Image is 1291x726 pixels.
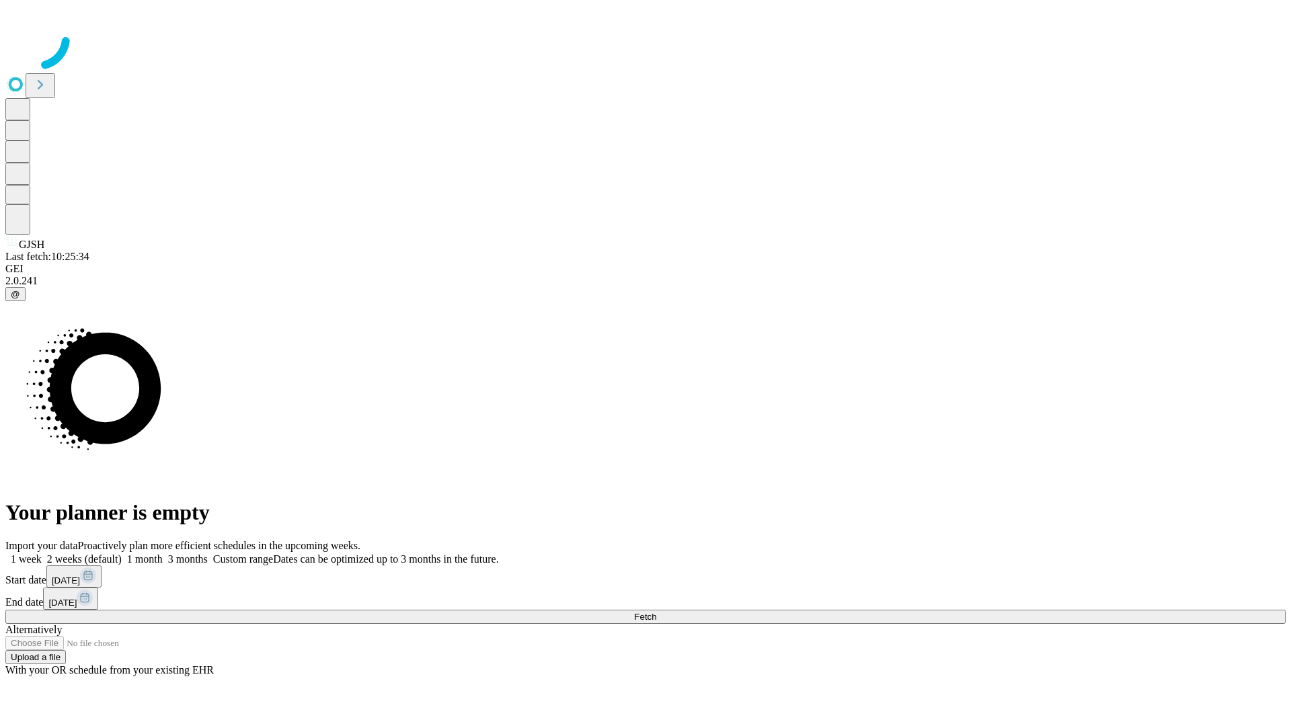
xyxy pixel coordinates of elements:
[52,575,80,586] span: [DATE]
[5,263,1286,275] div: GEI
[213,553,273,565] span: Custom range
[5,588,1286,610] div: End date
[5,624,62,635] span: Alternatively
[5,540,78,551] span: Import your data
[5,275,1286,287] div: 2.0.241
[5,251,89,262] span: Last fetch: 10:25:34
[168,553,208,565] span: 3 months
[19,239,44,250] span: GJSH
[11,289,20,299] span: @
[5,287,26,301] button: @
[48,598,77,608] span: [DATE]
[11,553,42,565] span: 1 week
[5,650,66,664] button: Upload a file
[5,664,214,676] span: With your OR schedule from your existing EHR
[46,565,102,588] button: [DATE]
[47,553,122,565] span: 2 weeks (default)
[273,553,498,565] span: Dates can be optimized up to 3 months in the future.
[5,565,1286,588] div: Start date
[78,540,360,551] span: Proactively plan more efficient schedules in the upcoming weeks.
[5,500,1286,525] h1: Your planner is empty
[5,610,1286,624] button: Fetch
[43,588,98,610] button: [DATE]
[634,612,656,622] span: Fetch
[127,553,163,565] span: 1 month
